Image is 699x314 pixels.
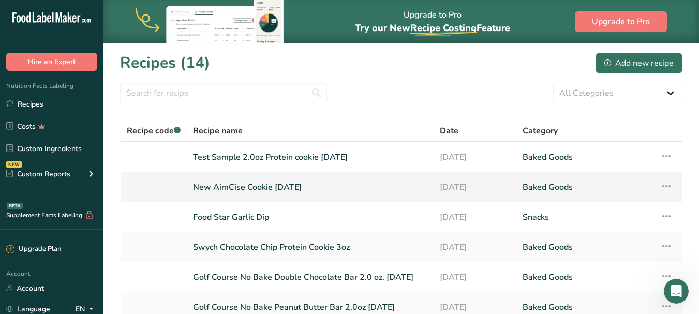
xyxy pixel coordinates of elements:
span: Upgrade to Pro [592,16,650,28]
h1: Recipes (14) [120,51,210,74]
a: Baked Goods [523,146,648,168]
span: Try our New Feature [355,22,510,34]
div: Upgrade to Pro [355,1,510,43]
span: Recipe code [127,125,181,137]
div: Custom Reports [6,169,70,180]
div: Upgrade Plan [6,244,61,255]
div: NEW [6,161,22,168]
a: [DATE] [440,176,510,198]
a: [DATE] [440,206,510,228]
span: Recipe Costing [410,22,477,34]
a: [DATE] [440,236,510,258]
a: Baked Goods [523,266,648,288]
span: Category [523,125,558,137]
span: Date [440,125,458,137]
button: Upgrade to Pro [575,11,667,32]
a: [DATE] [440,146,510,168]
span: Recipe name [193,125,243,137]
input: Search for recipe [120,83,327,103]
a: Swych Chocolate Chip Protein Cookie 3oz [193,236,427,258]
a: Snacks [523,206,648,228]
a: New AimCise Cookie [DATE] [193,176,427,198]
a: Test Sample 2.0oz Protein cookie [DATE] [193,146,427,168]
div: Add new recipe [604,57,674,69]
iframe: Intercom live chat [664,279,689,304]
a: [DATE] [440,266,510,288]
button: Hire an Expert [6,53,97,71]
a: Baked Goods [523,236,648,258]
button: Add new recipe [596,53,682,73]
div: BETA [7,203,23,209]
a: Baked Goods [523,176,648,198]
a: Food Star Garlic Dip [193,206,427,228]
a: Golf Course No Bake Double Chocolate Bar 2.0 oz. [DATE] [193,266,427,288]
